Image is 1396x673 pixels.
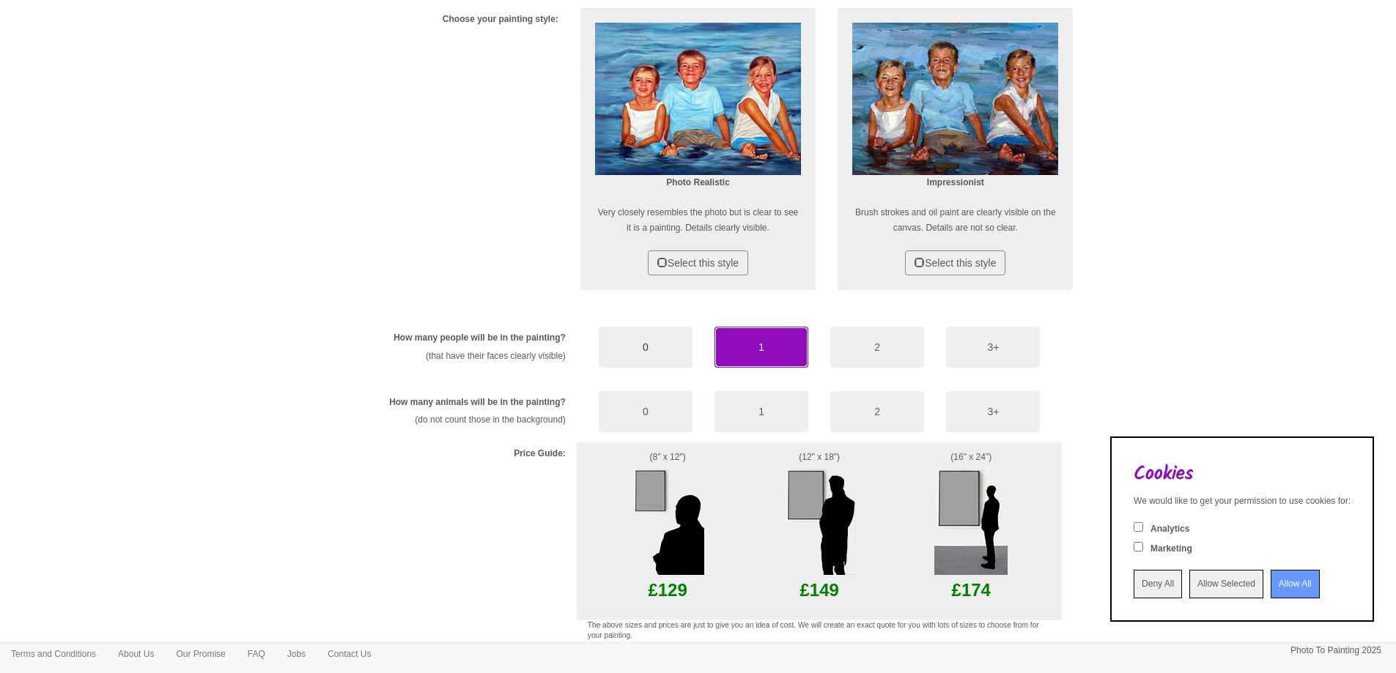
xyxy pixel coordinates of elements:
[852,23,1058,176] img: Impressionist
[830,391,924,432] button: 2
[714,327,808,368] button: 1
[1134,570,1182,598] input: Deny All
[595,23,801,176] img: Realism
[905,250,1005,275] button: Select this style
[317,643,382,665] a: Contact Us
[769,450,869,465] p: (12" x 18")
[443,13,558,26] label: Choose your painting style:
[1151,523,1189,535] label: Analytics
[783,465,856,575] img: Example size of a Midi painting
[891,575,1052,606] p: £174
[588,450,748,465] p: (8" x 12")
[946,327,1040,368] button: 3+
[891,450,1052,465] p: (16" x 24")
[1151,543,1192,555] label: Marketing
[946,391,1040,432] button: 3+
[514,447,566,460] label: Price Guide:
[852,205,1058,236] p: Brush strokes and oil paint are clearly visible on the canvas. Details are not so clear.
[595,175,801,190] p: Photo Realistic
[648,250,748,275] button: Select this style
[599,327,693,368] button: 0
[276,643,317,665] a: Jobs
[588,575,748,606] p: £129
[769,575,869,606] p: £149
[714,391,808,432] button: 1
[345,349,566,364] p: (that have their faces clearly visible)
[1189,570,1263,598] input: Allow Selected
[1271,570,1320,598] input: Allow All
[934,465,1008,575] img: Example size of a large painting
[631,465,704,575] img: Example size of a small painting
[599,391,693,432] button: 0
[852,175,1058,190] p: Impressionist
[389,396,566,409] label: How many animals will be in the painting?
[588,620,1052,642] p: The above sizes and prices are just to give you an idea of cost. We will create an exact quote fo...
[1134,495,1351,507] div: We would like to get your permission to use cookies for:
[1290,643,1381,658] p: Photo To Painting 2025
[345,412,566,428] p: (do not count those in the background)
[237,643,276,665] a: FAQ
[107,643,165,665] a: About Us
[165,643,236,665] a: Our Promise
[830,327,924,368] button: 2
[1134,464,1351,485] h2: Cookies
[394,332,566,344] label: How many people will be in the painting?
[595,205,801,236] p: Very closely resembles the photo but is clear to see it is a painting. Details clearly visible.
